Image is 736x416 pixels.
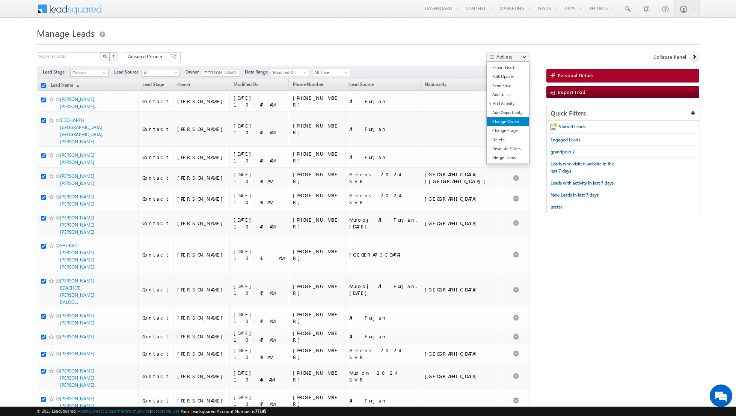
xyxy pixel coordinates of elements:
div: [PERSON_NAME] [177,174,226,181]
a: [PERSON_NAME] [60,334,94,339]
span: Owner [177,82,190,87]
div: Chat with us now [39,39,126,49]
span: Nationality [425,81,446,87]
div: Contact [142,174,170,181]
div: Al Furjan [349,397,417,404]
a: SIDDHARTH [GEOGRAPHIC_DATA] [GEOGRAPHIC_DATA] [PERSON_NAME] [60,117,103,144]
span: Leads who visited website in the last 7 days [550,161,614,174]
a: Delete [487,135,529,144]
div: Greens 2024 SVR [349,171,417,185]
a: Bulk Update [487,72,529,81]
div: [GEOGRAPHIC_DATA] [349,251,417,258]
a: About [78,408,89,413]
span: Leads with activity in last 7 days [550,180,614,186]
div: [DATE] 10:45 AM [234,369,285,383]
div: Al Furjan [349,154,417,161]
div: [PERSON_NAME] [177,98,226,105]
div: Contact [142,195,170,202]
a: Modified On [230,80,262,90]
div: [PHONE_NUMBER] [293,330,342,343]
div: [PHONE_NUMBER] [293,311,342,324]
span: © 2025 LeadSquared | | | | | [37,408,266,415]
div: [GEOGRAPHIC_DATA] [425,373,499,380]
div: Quick Filters [547,106,700,121]
span: Lead Stage [142,81,164,87]
div: Contact [142,220,170,227]
a: Export Leads [487,63,529,72]
div: [PERSON_NAME] [177,154,226,161]
div: [DATE] 10:44 AM [234,347,285,360]
a: [PERSON_NAME] [PERSON_NAME] [PERSON_NAME]... [60,368,98,388]
div: [PHONE_NUMBER] [293,216,342,230]
a: [PERSON_NAME] [PERSON_NAME] [60,194,94,207]
div: [DATE] 10:47 AM [234,311,285,324]
div: [PERSON_NAME] [177,286,226,293]
div: [PERSON_NAME] [177,350,226,357]
span: Lead Source [114,69,142,75]
div: [PHONE_NUMBER] [293,283,342,296]
a: [PERSON_NAME] EDACHERI [PERSON_NAME] BALOO... [60,278,94,305]
span: All Time [312,69,348,76]
div: Minimize live chat window [123,4,141,22]
span: Modified On [234,81,259,87]
img: Search [103,54,107,58]
div: Al Furjan [349,98,417,105]
div: Greens 2024 SVR [349,192,417,206]
div: [DATE] 10:47 AM [234,283,285,296]
span: Import Lead [558,89,585,95]
a: [PERSON_NAME] [60,351,94,356]
div: [DATE] 10:47 AM [234,216,285,230]
button: Actions [486,52,529,62]
a: Nationality [421,80,450,90]
div: [PERSON_NAME] [177,126,226,132]
a: Lead Source [345,80,377,90]
div: [DATE] 10:47 AM [234,122,285,136]
input: Check all records [41,83,46,88]
div: Al Furjan [349,314,417,321]
span: Engaged Leads [550,137,580,143]
span: Your Leadsquared Account Number is [181,408,266,414]
a: Lead Name(sorted descending) [47,81,83,90]
div: [PHONE_NUMBER] [293,171,342,185]
input: Type to Search [202,69,240,77]
span: 77195 [255,408,266,414]
span: Phone Number [293,81,323,87]
em: Start Chat [102,231,136,241]
div: [DATE] 10:47 AM [234,330,285,343]
span: Starred Leads [559,124,585,129]
div: Contact [142,314,170,321]
div: Contact [142,251,170,258]
div: [DATE] 10:47 AM [234,150,285,164]
div: [DATE] 10:47 AM [234,95,285,108]
a: All [142,69,180,77]
div: Contact [142,350,170,357]
div: [DATE] 10:41 AM [234,248,285,261]
div: Al Furjan [349,333,417,340]
div: [PERSON_NAME] [177,220,226,227]
a: Modified On [271,69,309,76]
span: (sorted descending) [73,83,79,89]
a: [PERSON_NAME] [PERSON_NAME] [PERSON_NAME] [60,215,94,235]
div: Al Furjan [349,126,417,132]
a: [PERSON_NAME] [PERSON_NAME] [60,396,94,408]
span: Contact [71,69,106,76]
div: [PERSON_NAME] [177,373,226,380]
span: Date Range [245,69,271,75]
a: [PERSON_NAME] [PERSON_NAME] [60,173,94,186]
div: [GEOGRAPHIC_DATA] ([GEOGRAPHIC_DATA]) [425,171,499,185]
span: grandpolo 2 [550,149,575,155]
div: Murooj Al Furjan. [DATE] [349,283,417,296]
span: prefer [550,204,562,210]
div: [DATE] 10:44 AM [234,192,285,206]
a: All Time [312,69,350,76]
div: Contact [142,126,170,132]
div: [GEOGRAPHIC_DATA] [425,350,499,357]
div: [DATE] 10:47 AM [234,394,285,407]
div: [PERSON_NAME] [177,333,226,340]
a: Add to List [487,90,529,99]
a: Terms of Service [121,408,150,413]
span: All [142,69,178,76]
div: Contact [142,286,170,293]
a: Change Owner [487,117,529,126]
div: [PHONE_NUMBER] [293,122,342,136]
